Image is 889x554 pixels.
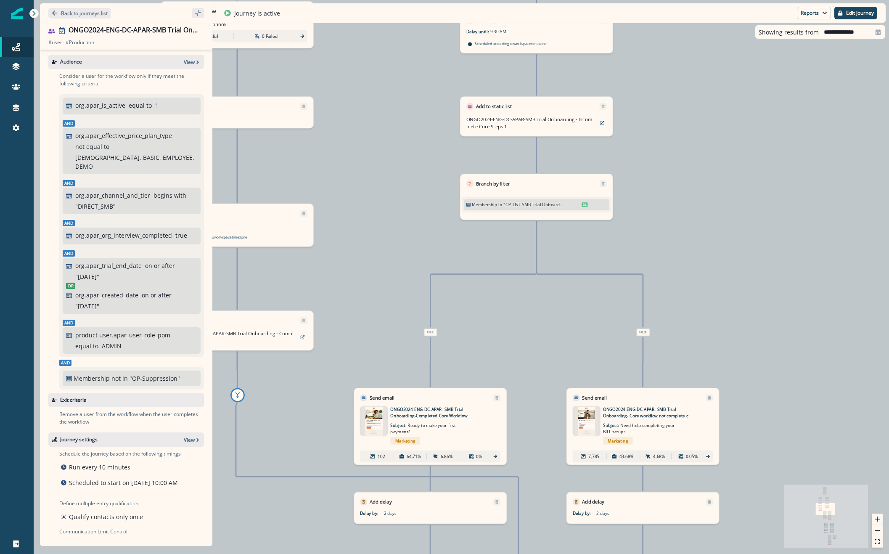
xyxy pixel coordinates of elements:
p: org.apar_effective_price_plan_type [75,131,172,140]
p: Audience [60,58,82,66]
p: 2 days [384,510,458,517]
div: ONGO2024-ENG-DC-APAR-SMB Trial Onboarding Users [69,26,201,35]
button: add-goto [230,388,245,402]
div: True [373,329,487,336]
span: False [636,329,650,336]
img: email asset unavailable [574,406,598,436]
p: 0.05% [686,453,698,460]
div: add-gotoremove-goto-linkremove-goto [200,388,275,402]
p: "OP-LIST-SMB Trial Onboarding - Core Steps" [503,201,564,208]
p: "OP-Suppression" [130,374,186,383]
button: preview [298,333,307,342]
p: 0 Failed [262,33,278,40]
p: Scheduled according to workspace timezone [475,41,547,47]
p: org.apar_is_active [75,101,125,110]
div: Add delayRemoveDelay by:2 days [566,492,719,524]
span: And [63,220,75,226]
p: Schedule the journey based on the following timings [59,450,181,458]
p: Journey is active [234,9,280,18]
p: ONGO2024-ENG-DC-APAR- SMB Trial Onboarding- Core workflow not complete c [603,406,698,419]
p: 43.68% [619,453,634,460]
p: Delay until: [466,29,490,35]
p: Send email [582,394,607,401]
p: ONGO2024-ENG-DC-APAR-SMB Trial Onboarding - Incomplete Core Steps 1 [466,116,595,130]
p: Remove a user from the workflow when the user completes the workflow [59,411,204,426]
p: Consider a user for the workflow only if they meet the following criteria [59,72,204,87]
p: ADMIN [102,342,122,350]
p: [DEMOGRAPHIC_DATA], BASIC, EMPLOYEE, DEMO [75,153,195,171]
p: not equal to [75,142,109,151]
p: # user [48,39,62,46]
p: Membership [74,374,110,383]
p: " [DATE] " [75,272,99,281]
p: " DIRECT_SMB " [75,202,116,211]
p: Delay by: [360,510,384,517]
div: Add delayRemoveDelay by:2 days [161,97,313,129]
img: email asset unavailable [362,406,386,436]
p: org.apar_channel_and_tier [75,191,150,200]
p: equal to [75,342,98,350]
p: View [184,436,195,443]
p: Add delay [370,498,392,506]
button: View [184,436,201,443]
p: 17 Successful [191,33,218,40]
p: 102 [378,453,385,460]
p: Communication limits apply for this Journey [70,541,194,549]
button: zoom out [872,525,883,536]
div: Add delayRemoveDelay until:9:30 AMScheduled according toworkspacetimezone [161,204,313,247]
p: org.apar_trial_end_date [75,261,142,270]
div: Add delayRemoveDelay by:2 days [354,492,506,524]
p: not in [111,374,128,383]
p: ONGO2024-ENG-DC-APAR-SMB Trial Onboarding - Completed Core Steps 1 [167,330,295,345]
button: View [184,58,201,66]
p: 0% [476,453,482,460]
p: org.apar_org_interview_completed [75,231,172,240]
p: 2 days [596,510,671,517]
p: Scheduled to start on [DATE] 10:00 AM [69,478,178,487]
p: Inflection-Pendo Webhook [167,21,226,28]
p: Subject: [603,419,677,435]
span: And [63,320,75,326]
img: Inflection [11,8,23,19]
p: Add to static list [177,317,213,324]
span: Marketing [390,437,420,445]
p: Edit journey [846,10,874,16]
p: Journey settings [60,436,98,443]
p: Qualify contacts only once [69,512,143,521]
p: Subject: [390,419,465,435]
span: And [63,120,75,127]
span: And [63,180,75,186]
span: DL [582,202,587,207]
p: Delay by: [573,510,597,517]
p: begins with [153,191,186,200]
p: 4.68% [653,453,665,460]
div: Send emailRemoveemail asset unavailableONGO2024-ENG-DC-APAR- SMB Trial Onboarding-Completed Core ... [354,388,506,465]
button: zoom in [872,514,883,525]
p: org.apar_created_date [75,291,138,300]
span: Marketing [603,437,633,445]
div: Branch by filterRemoveMembershipin"OP-LIST-SMB Trial Onboarding - Core Steps"DL [460,174,613,220]
p: Branch by filter [476,180,510,187]
p: on or after [142,291,172,300]
div: Send emailRemoveemail asset unavailableONGO2024-ENG-DC-APAR- SMB Trial Onboarding- Core workflow ... [566,388,719,465]
span: And [59,360,71,366]
p: Showing results from [759,28,819,37]
button: Go back [48,8,111,19]
p: 6.86% [441,453,452,460]
p: Communication Limit Control [59,528,204,535]
button: Edit journey [834,7,877,19]
p: 2 days [191,115,265,121]
span: Or [66,283,75,289]
p: 64.71% [407,453,421,460]
button: sidebar collapse toggle [192,8,204,18]
p: 9:30 AM [490,29,565,35]
p: Exit criteria [60,396,87,404]
p: " [DATE] " [75,302,99,310]
div: False [586,329,700,336]
p: 1 [155,101,159,110]
p: 9:30 AM [191,222,265,228]
p: Add to static list [476,103,512,110]
g: Edge from 3d6d487a-8e14-454c-9668-43d98597c432 to node-edge-labelc81fa2f9-3b75-4c11-a821-9802a8bd... [430,221,536,327]
p: on or after [145,261,175,270]
p: Run every 10 minutes [69,463,130,472]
